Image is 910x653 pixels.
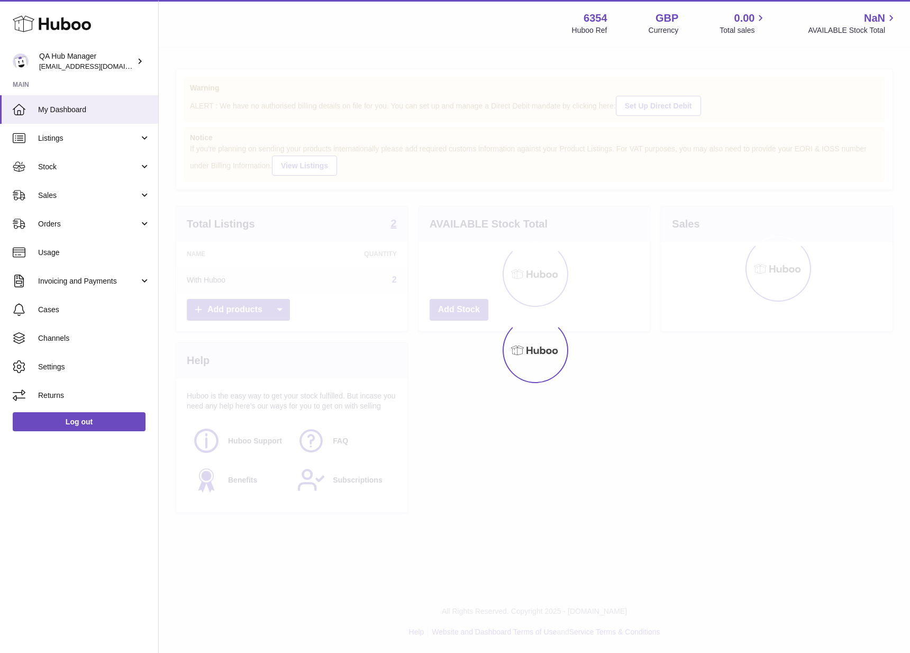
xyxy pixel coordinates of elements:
[656,11,678,25] strong: GBP
[572,25,607,35] div: Huboo Ref
[808,25,897,35] span: AVAILABLE Stock Total
[38,333,150,343] span: Channels
[38,391,150,401] span: Returns
[13,53,29,69] img: QATestClient@huboo.co.uk
[38,162,139,172] span: Stock
[38,248,150,258] span: Usage
[13,412,145,431] a: Log out
[584,11,607,25] strong: 6354
[38,362,150,372] span: Settings
[38,105,150,115] span: My Dashboard
[38,191,139,201] span: Sales
[720,25,767,35] span: Total sales
[720,11,767,35] a: 0.00 Total sales
[38,305,150,315] span: Cases
[864,11,885,25] span: NaN
[38,219,139,229] span: Orders
[39,62,156,70] span: [EMAIL_ADDRESS][DOMAIN_NAME]
[808,11,897,35] a: NaN AVAILABLE Stock Total
[38,133,139,143] span: Listings
[734,11,755,25] span: 0.00
[39,51,134,71] div: QA Hub Manager
[38,276,139,286] span: Invoicing and Payments
[649,25,679,35] div: Currency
